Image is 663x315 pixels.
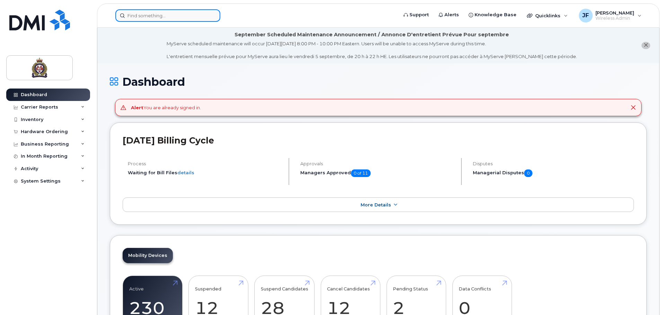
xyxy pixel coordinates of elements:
[361,202,391,207] span: More Details
[123,248,173,263] a: Mobility Devices
[167,40,577,60] div: MyServe scheduled maintenance will occur [DATE][DATE] 8:00 PM - 10:00 PM Eastern. Users will be u...
[524,169,532,177] span: 0
[473,169,634,177] h5: Managerial Disputes
[128,161,283,166] h4: Process
[123,135,634,146] h2: [DATE] Billing Cycle
[300,169,455,177] h5: Managers Approved
[131,104,201,111] div: You are already signed in.
[235,31,509,38] div: September Scheduled Maintenance Announcement / Annonce D'entretient Prévue Pour septembre
[351,169,371,177] span: 0 of 11
[473,161,634,166] h4: Disputes
[642,42,650,49] button: close notification
[177,170,194,175] a: details
[128,169,283,176] li: Waiting for Bill Files
[110,76,647,88] h1: Dashboard
[131,105,143,110] strong: Alert
[300,161,455,166] h4: Approvals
